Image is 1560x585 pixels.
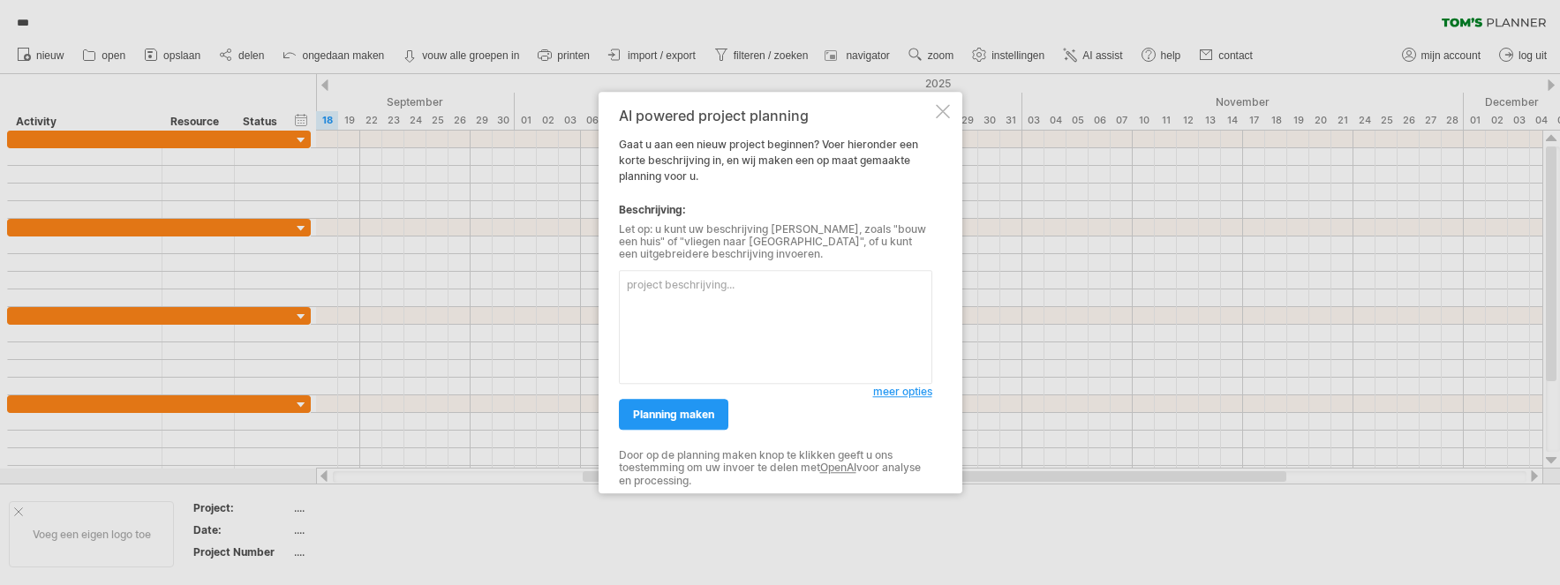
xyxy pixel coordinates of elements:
div: Let op: u kunt uw beschrijving [PERSON_NAME], zoals "bouw een huis" of "vliegen naar [GEOGRAPHIC_... [619,223,932,261]
div: Beschrijving: [619,202,932,218]
a: meer opties [873,384,932,400]
span: planning maken [633,408,714,421]
a: planning maken [619,399,728,430]
div: Gaat u aan een nieuw project beginnen? Voer hieronder een korte beschrijving in, en wij maken een... [619,108,932,477]
a: OpenAI [820,461,856,474]
span: meer opties [873,385,932,398]
div: Door op de planning maken knop te klikken geeft u ons toestemming om uw invoer te delen met voor ... [619,449,932,487]
div: AI powered project planning [619,108,932,124]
